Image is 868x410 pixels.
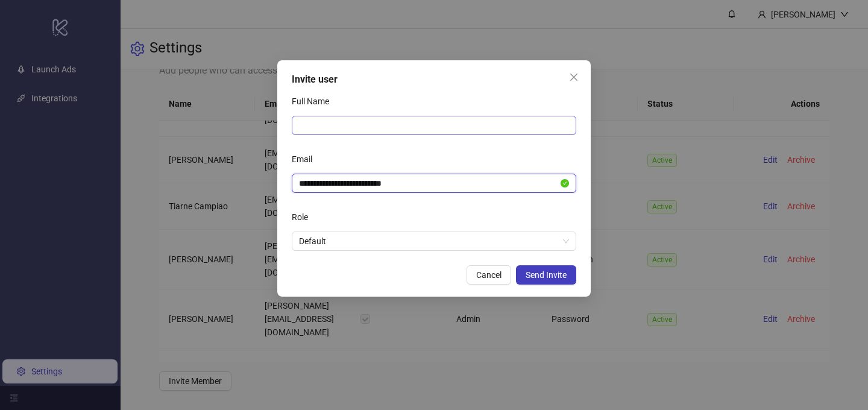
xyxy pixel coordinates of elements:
span: Default [299,232,569,250]
button: Send Invite [516,265,576,285]
div: Invite user [292,72,576,87]
span: close [569,72,579,82]
input: Full Name Full Name [292,116,576,135]
button: Close [564,68,583,87]
label: Role [292,207,316,227]
span: Send Invite [526,270,567,280]
label: Full Name [292,92,337,111]
input: Email Email [299,177,558,190]
button: Cancel [467,265,511,285]
span: Cancel [476,270,502,280]
label: Email [292,150,320,169]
